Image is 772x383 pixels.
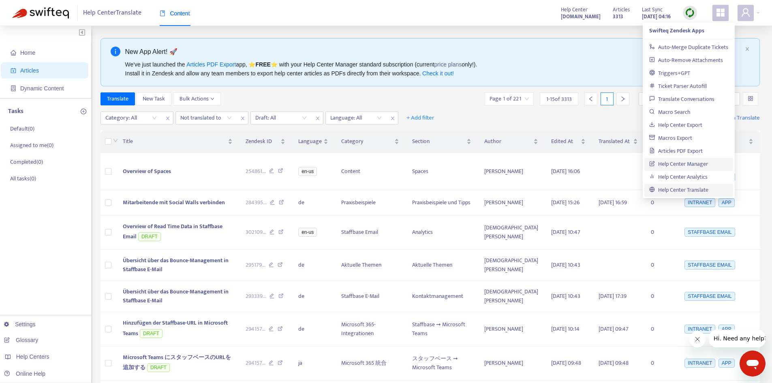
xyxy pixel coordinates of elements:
iframe: Close message [689,331,706,347]
span: [DATE] 17:39 [599,291,627,301]
span: en-us [298,167,317,176]
td: Staffbase Email [335,216,406,250]
span: Zendesk ID [246,137,279,146]
a: Help Center Analytics [649,172,708,182]
th: Zendesk ID [239,131,292,153]
span: Overview of Spaces [123,167,171,176]
strong: [DOMAIN_NAME] [561,12,601,21]
strong: Swifteq Zendesk Apps [649,26,704,35]
td: 0 [644,281,677,312]
span: Overview of Read Time Data in Staffbase Email [123,222,222,242]
span: 294157 ... [246,325,265,334]
td: de [292,281,335,312]
td: [DEMOGRAPHIC_DATA][PERSON_NAME] [478,250,545,281]
td: 0 [644,250,677,281]
p: Tasks [8,107,24,116]
span: STAFFBASE EMAIL [684,228,735,237]
span: book [160,11,165,16]
td: 0 [644,190,677,216]
span: [DATE] 10:47 [551,227,580,237]
td: Microsoft 365 統合 [335,347,406,381]
td: [PERSON_NAME] [478,190,545,216]
span: DRAFT [138,232,161,241]
a: Translate Conversations [649,94,714,104]
strong: 3313 [613,12,623,21]
span: APP [719,198,735,207]
button: Translate [101,92,135,105]
span: [DATE] 10:43 [551,291,580,301]
span: DRAFT [147,363,170,372]
img: sync.dc5367851b00ba804db3.png [685,8,695,18]
span: DRAFT [140,329,163,338]
td: Praxisbeispiele und Tipps [406,190,478,216]
a: Triggers+GPT [649,68,690,78]
span: Articles [20,67,39,74]
span: 284395 ... [246,198,267,207]
span: Translated At [599,137,631,146]
td: Content [335,153,406,190]
td: [PERSON_NAME] [478,312,545,347]
span: Home [20,49,35,56]
td: [PERSON_NAME] [478,347,545,381]
td: [PERSON_NAME] [478,153,545,190]
div: New App Alert! 🚀 [125,47,742,57]
span: [DATE] 15:26 [551,198,580,207]
span: down [210,97,214,101]
a: Help Center Translate [649,185,708,195]
span: STAFFBASE EMAIL [684,261,735,270]
span: APP [719,325,735,334]
span: Help Center Translate [83,5,141,21]
td: Microsoft 365-Integrationen [335,312,406,347]
button: close [745,47,750,52]
span: 1 - 15 of 3313 [546,95,572,103]
td: ja [292,347,335,381]
span: account-book [11,68,16,73]
td: スタッフベース ➞ Microsoft Teams [406,347,478,381]
td: 0 [644,347,677,381]
td: Analytics [406,216,478,250]
button: + Add filter [400,111,441,124]
span: INTRANET [684,325,715,334]
p: Completed ( 0 ) [10,158,43,166]
th: Section [406,131,478,153]
p: All tasks ( 0 ) [10,174,36,183]
span: INTRANET [684,198,715,207]
span: home [11,50,16,56]
span: Dynamic Content [20,85,64,92]
p: Default ( 0 ) [10,124,34,133]
th: Translated At [592,131,644,153]
span: 295179 ... [246,261,265,270]
span: right [620,96,626,102]
span: close [312,113,323,123]
span: Title [123,137,226,146]
td: de [292,250,335,281]
span: plus-circle [81,109,86,114]
b: FREE [255,61,270,68]
iframe: Button to launch messaging window [740,351,766,377]
div: We've just launched the app, ⭐ ⭐️ with your Help Center Manager standard subscription (current on... [125,60,742,78]
th: Edited At [545,131,592,153]
a: Help Center Export [649,120,702,130]
td: Spaces [406,153,478,190]
td: [DEMOGRAPHIC_DATA][PERSON_NAME] [478,281,545,312]
span: left [588,96,594,102]
span: Übersicht über das Bounce-Management in Staffbase E-Mail [123,287,229,305]
a: Articles PDF Export [186,61,236,68]
td: Praxisbeispiele [335,190,406,216]
span: [DATE] 09:48 [599,358,629,368]
span: INTRANET [684,359,715,368]
a: Macro Search [649,107,691,117]
span: Last Sync [642,5,663,14]
span: 302109 ... [246,228,266,237]
p: Assigned to me ( 0 ) [10,141,53,150]
span: STAFFBASE EMAIL [684,292,735,301]
span: Übersicht über das Bounce-Management in Staffbase E-Mail [123,256,229,274]
td: Staffbase ➞ Microsoft Teams [406,312,478,347]
span: en-us [298,228,317,237]
span: Edited At [551,137,579,146]
strong: [DATE] 04:16 [642,12,671,21]
span: close [745,47,750,51]
td: 0 [644,216,677,250]
th: Language [292,131,335,153]
button: Bulk Actionsdown [173,92,221,105]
